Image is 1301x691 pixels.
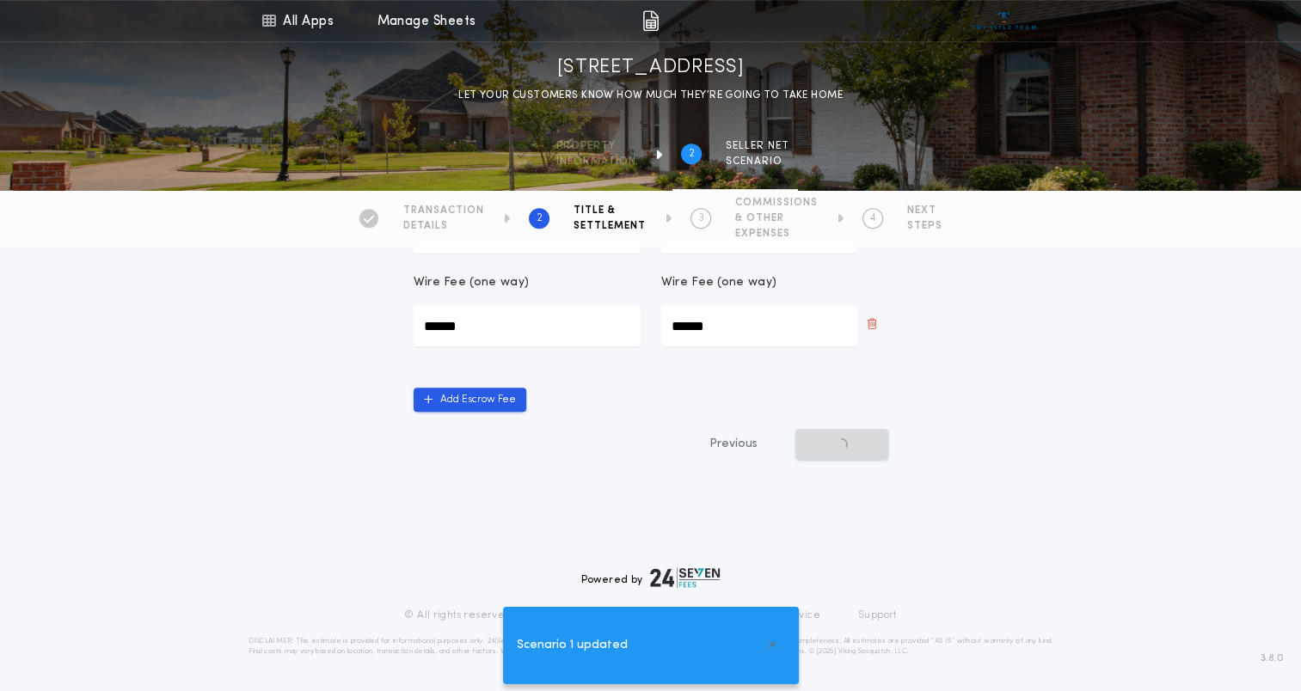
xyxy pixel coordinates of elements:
span: TRANSACTION [403,204,484,217]
span: EXPENSES [735,227,818,241]
span: Property [556,139,636,153]
img: img [642,10,659,31]
span: SELLER NET [726,139,789,153]
span: DETAILS [403,219,484,233]
button: Previous [675,429,792,460]
span: Scenario 1 updated [517,636,628,655]
h2: 3 [698,211,704,225]
div: Powered by [581,567,721,588]
h1: [STREET_ADDRESS] [557,54,745,82]
input: Wire Fee (one way) [661,305,857,346]
span: NEXT [907,204,942,217]
img: vs-icon [972,12,1036,29]
h2: 2 [689,147,695,161]
span: SCENARIO [726,155,789,168]
span: SETTLEMENT [574,219,646,233]
p: LET YOUR CUSTOMERS KNOW HOW MUCH THEY’RE GOING TO TAKE HOME [458,87,843,104]
span: information [556,155,636,168]
p: Wire Fee (one way) [414,274,530,291]
span: COMMISSIONS [735,196,818,210]
h2: 4 [870,211,876,225]
input: Wire Fee (one way) [414,305,641,346]
p: Wire Fee (one way) [661,274,777,291]
span: TITLE & [574,204,646,217]
h2: 2 [537,211,543,225]
button: Add Escrow Fee [414,388,526,412]
img: logo [650,567,721,588]
span: STEPS [907,219,942,233]
span: & OTHER [735,211,818,225]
